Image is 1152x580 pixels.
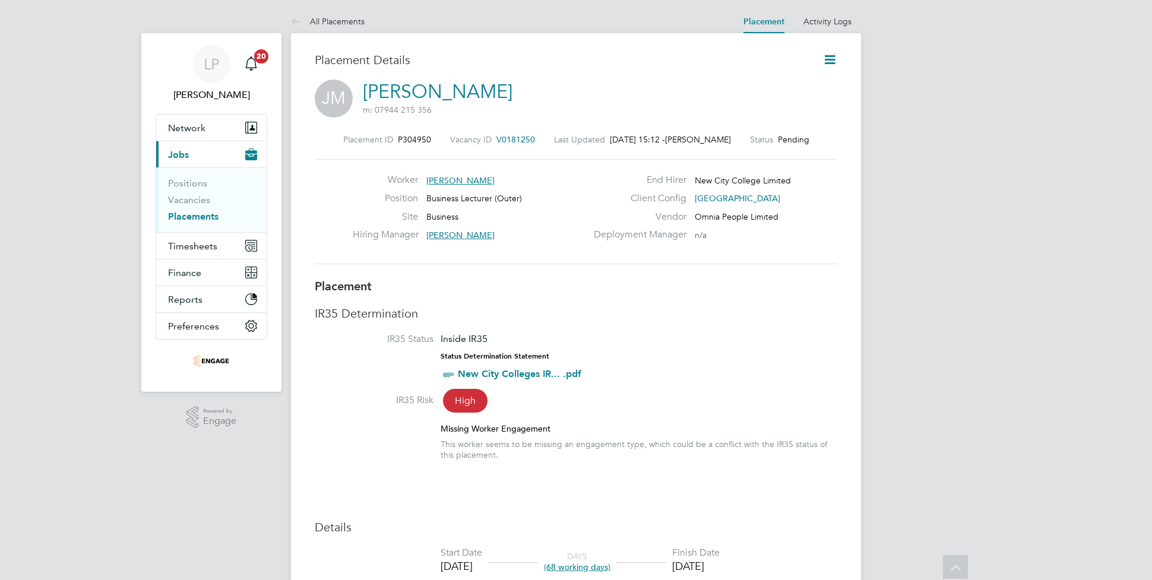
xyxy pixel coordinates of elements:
[168,240,217,252] span: Timesheets
[353,211,418,223] label: Site
[315,279,372,293] b: Placement
[343,134,393,145] label: Placement ID
[203,406,236,416] span: Powered by
[156,167,267,232] div: Jobs
[156,115,267,141] button: Network
[239,45,263,83] a: 20
[168,194,210,205] a: Vacancies
[426,211,458,222] span: Business
[441,333,488,344] span: Inside IR35
[315,52,805,68] h3: Placement Details
[610,134,665,145] span: [DATE] 15:12 -
[204,56,219,72] span: LP
[156,88,267,102] span: Lowenna Pollard
[587,229,686,241] label: Deployment Manager
[254,49,268,64] span: 20
[168,267,201,278] span: Finance
[695,175,791,186] span: New City College Limited
[426,193,522,204] span: Business Lecturer (Outer)
[587,174,686,186] label: End Hirer
[441,352,549,360] strong: Status Determination Statement
[194,351,229,370] img: omniapeople-logo-retina.png
[398,134,431,145] span: P304950
[441,559,482,573] div: [DATE]
[168,178,207,189] a: Positions
[168,122,205,134] span: Network
[441,439,837,460] div: This worker seems to be missing an engagement type, which could be a conflict with the IR35 statu...
[315,80,353,118] span: JM
[538,551,616,572] div: DAYS
[496,134,535,145] span: V0181250
[168,211,219,222] a: Placements
[156,259,267,286] button: Finance
[443,389,488,413] span: High
[672,547,720,559] div: Finish Date
[587,211,686,223] label: Vendor
[695,193,780,204] span: [GEOGRAPHIC_DATA]
[587,192,686,205] label: Client Config
[458,368,581,379] a: New City Colleges IR... .pdf
[156,286,267,312] button: Reports
[186,406,237,429] a: Powered byEngage
[778,134,809,145] span: Pending
[156,45,267,102] a: LP[PERSON_NAME]
[695,211,778,222] span: Omnia People Limited
[695,230,707,240] span: n/a
[315,394,433,407] label: IR35 Risk
[315,519,837,535] h3: Details
[156,351,267,370] a: Go to home page
[156,233,267,259] button: Timesheets
[353,229,418,241] label: Hiring Manager
[203,416,236,426] span: Engage
[291,16,365,27] a: All Placements
[441,423,837,434] div: Missing Worker Engagement
[156,141,267,167] button: Jobs
[363,80,512,103] a: [PERSON_NAME]
[450,134,492,145] label: Vacancy ID
[554,134,605,145] label: Last Updated
[426,175,495,186] span: [PERSON_NAME]
[363,104,432,115] span: m: 07944 215 356
[168,149,189,160] span: Jobs
[426,230,495,240] span: [PERSON_NAME]
[353,192,418,205] label: Position
[441,547,482,559] div: Start Date
[665,134,731,145] span: [PERSON_NAME]
[315,306,837,321] h3: IR35 Determination
[168,321,219,332] span: Preferences
[156,313,267,339] button: Preferences
[141,33,281,392] nav: Main navigation
[315,333,433,346] label: IR35 Status
[743,17,784,27] a: Placement
[544,562,610,572] span: (68 working days)
[803,16,852,27] a: Activity Logs
[750,134,773,145] label: Status
[353,174,418,186] label: Worker
[672,559,720,573] div: [DATE]
[168,294,202,305] span: Reports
